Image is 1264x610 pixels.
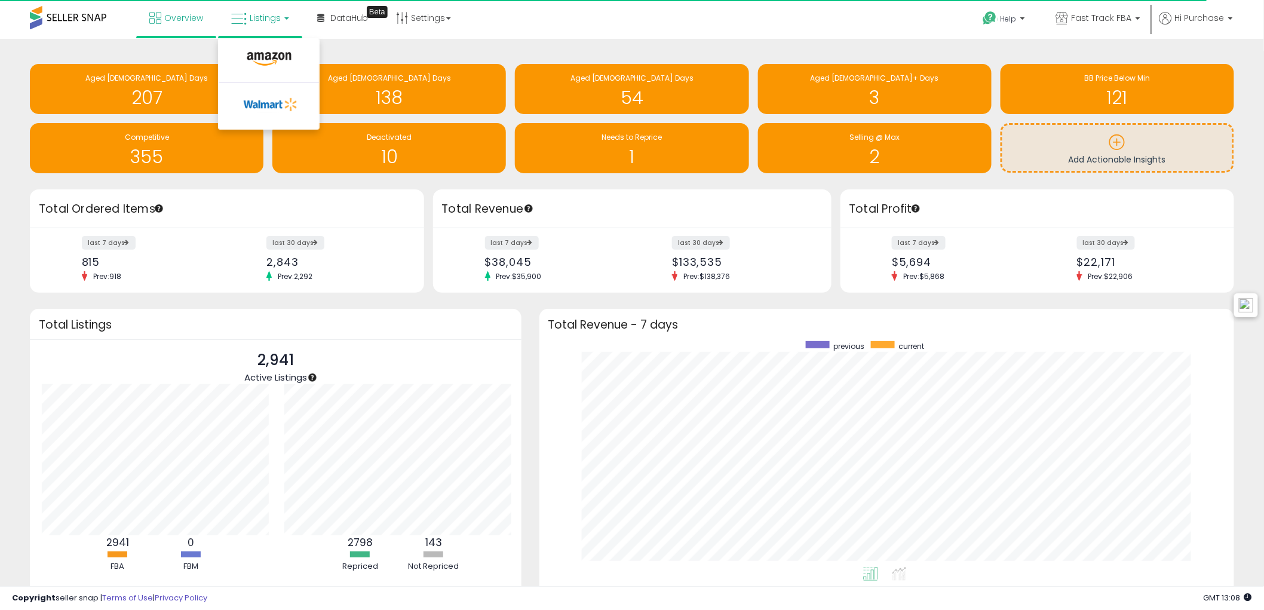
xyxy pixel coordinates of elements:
[548,320,1226,329] h3: Total Revenue - 7 days
[82,256,218,268] div: 815
[1001,14,1017,24] span: Help
[1204,592,1252,603] span: 2025-08-11 13:08 GMT
[367,6,388,18] div: Tooltip anchor
[892,256,1028,268] div: $5,694
[897,271,950,281] span: Prev: $5,868
[523,203,534,214] div: Tooltip anchor
[30,64,263,114] a: Aged [DEMOGRAPHIC_DATA] Days 207
[899,341,925,351] span: current
[983,11,998,26] i: Get Help
[278,147,500,167] h1: 10
[154,203,164,214] div: Tooltip anchor
[330,12,368,24] span: DataHub
[164,12,203,24] span: Overview
[672,236,730,250] label: last 30 days
[521,88,743,108] h1: 54
[1239,298,1253,312] img: icon48.png
[1159,12,1233,39] a: Hi Purchase
[328,73,451,83] span: Aged [DEMOGRAPHIC_DATA] Days
[367,132,412,142] span: Deactivated
[764,88,986,108] h1: 3
[1082,271,1139,281] span: Prev: $22,906
[155,592,207,603] a: Privacy Policy
[82,236,136,250] label: last 7 days
[758,123,992,173] a: Selling @ Max 2
[1175,12,1225,24] span: Hi Purchase
[155,561,227,572] div: FBM
[12,592,56,603] strong: Copyright
[324,561,396,572] div: Repriced
[1077,236,1135,250] label: last 30 days
[1007,88,1228,108] h1: 121
[811,73,939,83] span: Aged [DEMOGRAPHIC_DATA]+ Days
[485,256,623,268] div: $38,045
[188,535,194,550] b: 0
[849,132,900,142] span: Selling @ Max
[39,201,415,217] h3: Total Ordered Items
[1069,154,1166,165] span: Add Actionable Insights
[515,64,748,114] a: Aged [DEMOGRAPHIC_DATA] Days 54
[570,73,694,83] span: Aged [DEMOGRAPHIC_DATA] Days
[764,147,986,167] h1: 2
[1072,12,1132,24] span: Fast Track FBA
[602,132,662,142] span: Needs to Reprice
[521,147,743,167] h1: 1
[398,561,470,572] div: Not Repriced
[758,64,992,114] a: Aged [DEMOGRAPHIC_DATA]+ Days 3
[266,236,324,250] label: last 30 days
[515,123,748,173] a: Needs to Reprice 1
[1001,64,1234,114] a: BB Price Below Min 121
[85,73,208,83] span: Aged [DEMOGRAPHIC_DATA] Days
[307,372,318,383] div: Tooltip anchor
[102,592,153,603] a: Terms of Use
[672,256,810,268] div: $133,535
[910,203,921,214] div: Tooltip anchor
[278,88,500,108] h1: 138
[87,271,127,281] span: Prev: 918
[1084,73,1150,83] span: BB Price Below Min
[82,561,154,572] div: FBA
[834,341,865,351] span: previous
[12,593,207,604] div: seller snap | |
[250,12,281,24] span: Listings
[849,201,1226,217] h3: Total Profit
[266,256,403,268] div: 2,843
[892,236,946,250] label: last 7 days
[974,2,1037,39] a: Help
[425,535,442,550] b: 143
[39,320,513,329] h3: Total Listings
[36,88,257,108] h1: 207
[106,535,129,550] b: 2941
[442,201,823,217] h3: Total Revenue
[272,123,506,173] a: Deactivated 10
[490,271,548,281] span: Prev: $35,900
[485,236,539,250] label: last 7 days
[244,371,307,384] span: Active Listings
[1002,125,1232,171] a: Add Actionable Insights
[36,147,257,167] h1: 355
[677,271,736,281] span: Prev: $138,376
[272,64,506,114] a: Aged [DEMOGRAPHIC_DATA] Days 138
[244,349,307,372] p: 2,941
[30,123,263,173] a: Competitive 355
[272,271,318,281] span: Prev: 2,292
[125,132,169,142] span: Competitive
[1077,256,1213,268] div: $22,171
[348,535,373,550] b: 2798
